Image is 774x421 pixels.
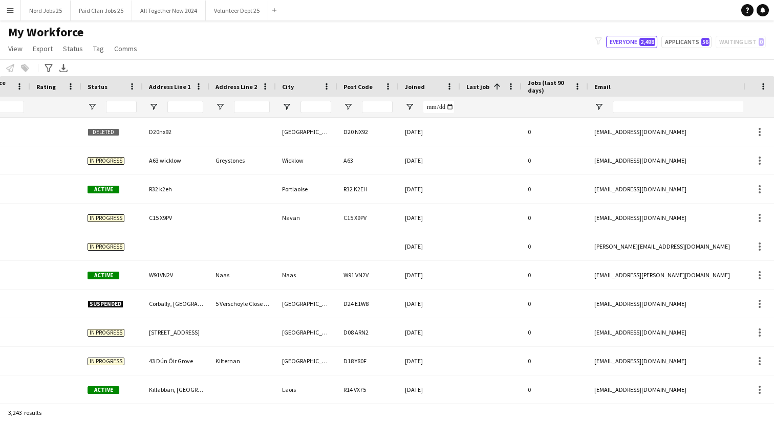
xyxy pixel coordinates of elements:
[276,146,337,174] div: Wicklow
[88,300,123,308] span: Suspended
[143,175,209,203] div: R32 k2eh
[88,272,119,279] span: Active
[522,146,588,174] div: 0
[29,42,57,55] a: Export
[276,290,337,318] div: [GEOGRAPHIC_DATA]
[88,329,124,337] span: In progress
[8,44,23,53] span: View
[399,318,460,346] div: [DATE]
[71,1,132,20] button: Paid Clan Jobs 25
[522,204,588,232] div: 0
[639,38,655,46] span: 2,498
[405,83,425,91] span: Joined
[594,102,604,112] button: Open Filter Menu
[276,175,337,203] div: Portlaoise
[399,347,460,375] div: [DATE]
[89,42,108,55] a: Tag
[88,186,119,193] span: Active
[57,62,70,74] app-action-btn: Export XLSX
[337,118,399,146] div: D20 NX92
[522,318,588,346] div: 0
[110,42,141,55] a: Comms
[88,214,124,222] span: In progress
[88,243,124,251] span: In progress
[88,157,124,165] span: In progress
[405,102,414,112] button: Open Filter Menu
[399,118,460,146] div: [DATE]
[149,102,158,112] button: Open Filter Menu
[300,101,331,113] input: City Filter Input
[522,175,588,203] div: 0
[661,36,712,48] button: Applicants56
[606,36,657,48] button: Everyone2,498
[522,118,588,146] div: 0
[522,290,588,318] div: 0
[4,42,27,55] a: View
[88,102,97,112] button: Open Filter Menu
[337,204,399,232] div: C15 X9PV
[216,102,225,112] button: Open Filter Menu
[343,83,373,91] span: Post Code
[143,375,209,404] div: Killabban, [GEOGRAPHIC_DATA], [GEOGRAPHIC_DATA], [GEOGRAPHIC_DATA]
[423,101,454,113] input: Joined Filter Input
[399,175,460,203] div: [DATE]
[33,44,53,53] span: Export
[276,204,337,232] div: Navan
[337,261,399,289] div: W91 VN2V
[276,118,337,146] div: [GEOGRAPHIC_DATA]
[143,204,209,232] div: C15 X9PV
[143,347,209,375] div: 43 Dún Óir Grove
[399,261,460,289] div: [DATE]
[36,83,56,91] span: Rating
[206,1,268,20] button: Volunteer Dept 25
[701,38,709,46] span: 56
[132,1,206,20] button: All Together Now 2024
[522,347,588,375] div: 0
[42,62,55,74] app-action-btn: Advanced filters
[337,146,399,174] div: A63
[399,232,460,260] div: [DATE]
[209,261,276,289] div: Naas
[522,261,588,289] div: 0
[114,44,137,53] span: Comms
[234,101,270,113] input: Address Line 2 Filter Input
[337,175,399,203] div: R32 K2EH
[63,44,83,53] span: Status
[466,83,489,91] span: Last job
[594,83,611,91] span: Email
[88,358,124,365] span: In progress
[59,42,87,55] a: Status
[143,318,209,346] div: [STREET_ADDRESS]
[209,146,276,174] div: Greystones
[8,25,83,40] span: My Workforce
[143,261,209,289] div: W91VN2V
[21,1,71,20] button: Nord Jobs 25
[143,290,209,318] div: Corbally, [GEOGRAPHIC_DATA], [GEOGRAPHIC_DATA], [GEOGRAPHIC_DATA]
[88,386,119,394] span: Active
[528,79,570,94] span: Jobs (last 90 days)
[343,102,353,112] button: Open Filter Menu
[282,102,291,112] button: Open Filter Menu
[337,290,399,318] div: D24 E1W8
[399,375,460,404] div: [DATE]
[209,347,276,375] div: Kilternan
[337,375,399,404] div: R14 VX75
[216,83,257,91] span: Address Line 2
[276,318,337,346] div: [GEOGRAPHIC_DATA] 8
[282,83,294,91] span: City
[143,118,209,146] div: D20nx92
[522,232,588,260] div: 0
[143,146,209,174] div: A63 wicklow
[362,101,393,113] input: Post Code Filter Input
[209,290,276,318] div: 5 Verschoyle Close Saggart Abbey Saggart
[522,375,588,404] div: 0
[167,101,203,113] input: Address Line 1 Filter Input
[337,318,399,346] div: D08 ARN2
[337,347,399,375] div: D18 Y80F
[149,83,190,91] span: Address Line 1
[276,347,337,375] div: [GEOGRAPHIC_DATA]
[399,290,460,318] div: [DATE]
[276,261,337,289] div: Naas
[399,146,460,174] div: [DATE]
[276,375,337,404] div: Laois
